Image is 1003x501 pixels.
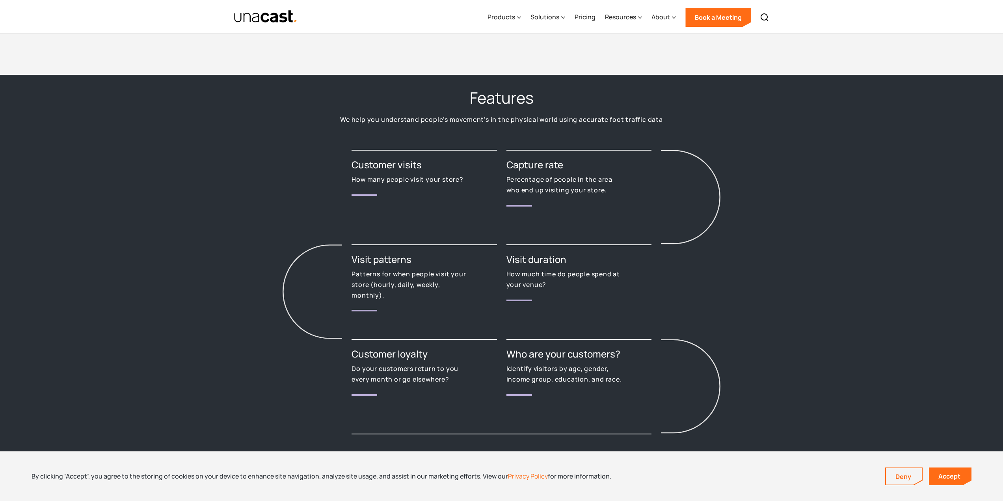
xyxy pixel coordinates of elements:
[234,10,298,24] a: home
[508,472,548,481] a: Privacy Policy
[340,114,663,125] p: We help you understand people’s movement’s in the physical world using accurate foot traffic data
[506,269,623,290] p: How much time do people spend at your venue?
[886,468,922,485] a: Deny
[575,1,595,34] a: Pricing
[352,363,468,384] p: Do your customers return to you every month or go elsewhere?
[605,1,642,34] div: Resources
[506,348,651,360] h3: Who are your customers?
[234,10,298,24] img: Unacast text logo
[760,13,769,22] img: Search icon
[651,12,670,22] div: About
[470,88,534,108] h2: Features
[506,174,623,195] p: Percentage of people in the area who end up visiting your store.
[352,269,468,300] p: Patterns for when people visit your store (hourly, daily, weekly, monthly).
[506,363,623,384] p: Identify visitors by age, gender, income group, education, and race.
[651,1,676,34] div: About
[530,1,565,34] div: Solutions
[488,12,515,22] div: Products
[352,348,497,360] h3: Customer loyalty
[488,1,521,34] div: Products
[506,253,651,266] h3: Visit duration
[605,12,636,22] div: Resources
[685,8,751,27] a: Book a Meeting
[352,158,497,171] h3: Customer visits
[929,467,971,485] a: Accept
[352,174,468,185] p: How many people visit your store?
[352,253,497,266] h3: Visit patterns
[506,158,651,171] h3: Capture rate
[530,12,559,22] div: Solutions
[32,472,611,481] div: By clicking “Accept”, you agree to the storing of cookies on your device to enhance site navigati...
